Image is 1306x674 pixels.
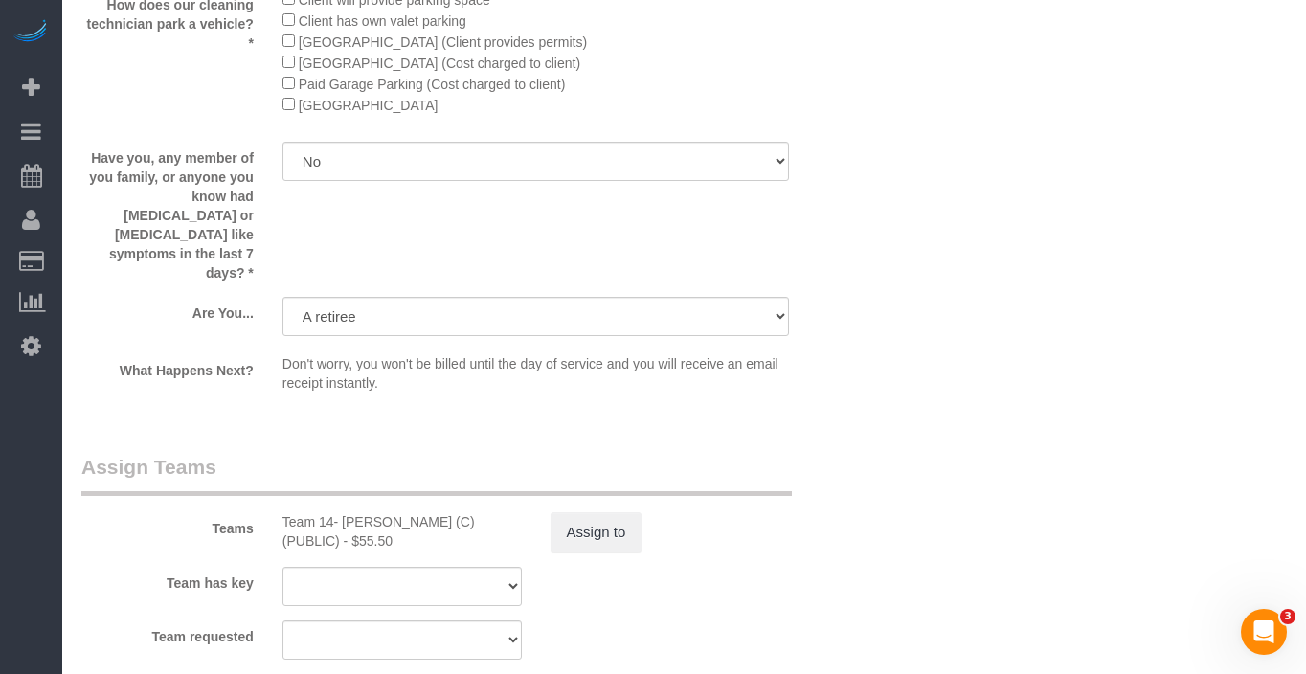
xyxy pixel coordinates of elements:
[551,512,642,552] button: Assign to
[282,354,790,393] p: Don't worry, you won't be billed until the day of service and you will receive an email receipt i...
[299,56,580,71] span: [GEOGRAPHIC_DATA] (Cost charged to client)
[67,567,268,593] label: Team has key
[67,620,268,646] label: Team requested
[67,297,268,323] label: Are You...
[1241,609,1287,655] iframe: Intercom live chat
[67,354,268,380] label: What Happens Next?
[299,98,439,113] span: [GEOGRAPHIC_DATA]
[1280,609,1295,624] span: 3
[282,512,522,550] div: 3 hours x $18.50/hour
[67,142,268,282] label: Have you, any member of you family, or anyone you know had [MEDICAL_DATA] or [MEDICAL_DATA] like ...
[81,453,792,496] legend: Assign Teams
[299,77,566,92] span: Paid Garage Parking (Cost charged to client)
[11,19,50,46] img: Automaid Logo
[299,13,466,29] span: Client has own valet parking
[67,512,268,538] label: Teams
[299,34,587,50] span: [GEOGRAPHIC_DATA] (Client provides permits)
